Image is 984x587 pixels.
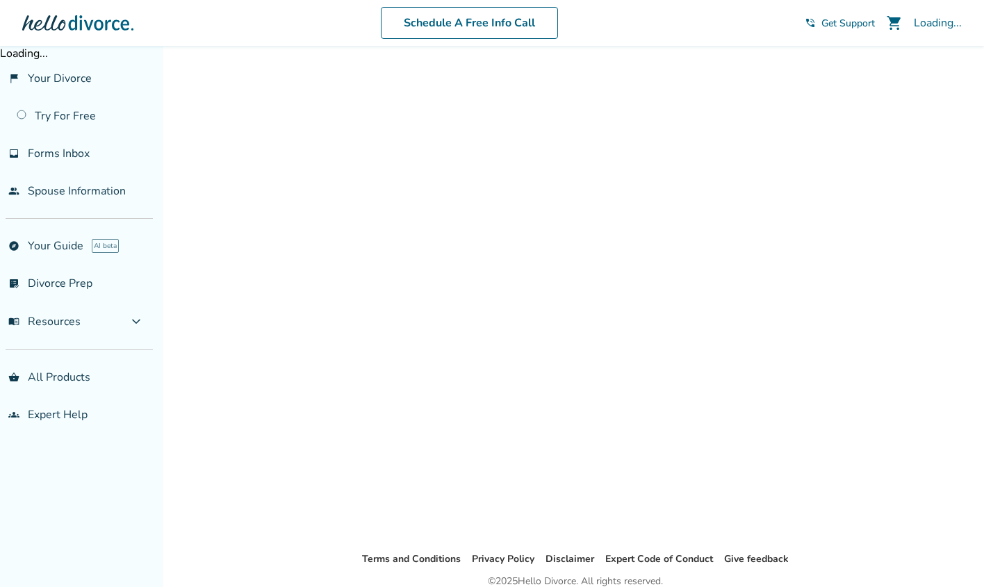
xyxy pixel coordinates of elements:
span: phone_in_talk [805,17,816,28]
span: Resources [8,314,81,329]
span: shopping_cart [886,15,903,31]
span: shopping_basket [8,372,19,383]
div: Loading... [914,15,962,31]
a: Expert Code of Conduct [605,552,713,565]
span: list_alt_check [8,278,19,289]
a: Privacy Policy [472,552,534,565]
a: Terms and Conditions [362,552,461,565]
li: Give feedback [724,551,789,568]
span: menu_book [8,316,19,327]
span: flag_2 [8,73,19,84]
span: AI beta [92,239,119,253]
span: Get Support [821,17,875,30]
span: people [8,185,19,197]
a: Schedule A Free Info Call [381,7,558,39]
a: phone_in_talkGet Support [805,17,875,30]
span: inbox [8,148,19,159]
span: Forms Inbox [28,146,90,161]
span: explore [8,240,19,251]
span: groups [8,409,19,420]
li: Disclaimer [546,551,594,568]
span: expand_more [128,313,145,330]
